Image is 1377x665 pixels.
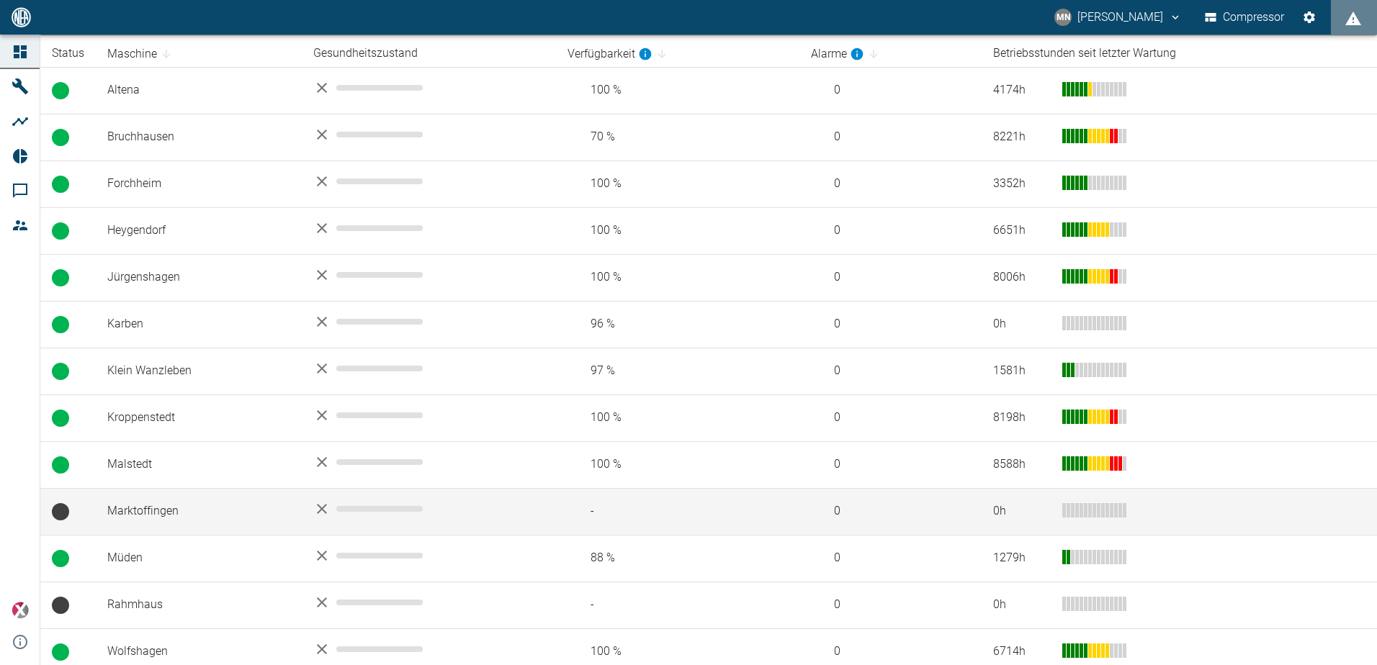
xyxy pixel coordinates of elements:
[96,254,302,301] td: Jürgenshagen
[993,643,1051,660] div: 6714 h
[96,160,302,207] td: Forchheim
[96,582,302,628] td: Rahmhaus
[811,316,970,332] span: 0
[811,550,970,566] span: 0
[96,67,302,114] td: Altena
[52,550,69,567] span: Betrieb
[811,129,970,145] span: 0
[52,363,69,380] span: Betrieb
[313,641,544,658] div: No data
[52,316,69,333] span: Betrieb
[52,129,69,146] span: Betrieb
[52,222,69,240] span: Betrieb
[993,82,1051,99] div: 4174 h
[993,363,1051,379] div: 1581 h
[52,503,69,520] span: Keine Daten
[568,316,788,332] span: 96 %
[302,40,556,67] th: Gesundheitszustand
[96,301,302,348] td: Karben
[811,643,970,660] span: 0
[811,45,864,63] div: berechnet für die letzten 7 Tage
[811,363,970,379] span: 0
[811,456,970,473] span: 0
[993,410,1051,426] div: 8198 h
[811,269,970,286] span: 0
[568,82,788,99] span: 100 %
[811,176,970,192] span: 0
[811,222,970,239] span: 0
[96,348,302,394] td: Klein Wanzleben
[96,535,302,582] td: Müden
[568,643,788,660] span: 100 %
[993,550,1051,566] div: 1279 h
[1202,4,1288,30] button: Compressor
[1296,4,1322,30] button: Einstellungen
[96,394,302,441] td: Kroppenstedt
[313,266,544,284] div: No data
[96,114,302,160] td: Bruchhausen
[96,488,302,535] td: Marktoffingen
[96,441,302,488] td: Malstedt
[1054,9,1072,26] div: MN
[568,503,788,520] span: -
[313,173,544,190] div: No data
[52,269,69,286] span: Betrieb
[811,503,970,520] span: 0
[568,222,788,239] span: 100 %
[993,269,1051,286] div: 8006 h
[993,222,1051,239] div: 6651 h
[568,129,788,145] span: 70 %
[12,602,29,619] img: Xplore Logo
[313,126,544,143] div: No data
[982,40,1377,67] th: Betriebsstunden seit letzter Wartung
[107,45,176,63] span: Maschine
[993,316,1051,332] div: 0 h
[52,410,69,427] span: Betrieb
[313,500,544,517] div: No data
[313,453,544,471] div: No data
[568,176,788,192] span: 100 %
[568,269,788,286] span: 100 %
[52,176,69,193] span: Betrieb
[52,643,69,661] span: Betrieb
[568,410,788,426] span: 100 %
[811,410,970,426] span: 0
[52,456,69,474] span: Betrieb
[52,82,69,99] span: Betrieb
[568,456,788,473] span: 100 %
[96,207,302,254] td: Heygendorf
[568,45,652,63] div: berechnet für die letzten 7 Tage
[313,547,544,564] div: No data
[313,594,544,611] div: No data
[811,597,970,613] span: 0
[40,40,96,67] th: Status
[1052,4,1184,30] button: neumann@arcanum-energy.de
[313,220,544,237] div: No data
[52,597,69,614] span: Keine Daten
[568,363,788,379] span: 97 %
[993,456,1051,473] div: 8588 h
[993,176,1051,192] div: 3352 h
[313,313,544,330] div: No data
[993,129,1051,145] div: 8221 h
[313,407,544,424] div: No data
[811,82,970,99] span: 0
[313,360,544,377] div: No data
[10,7,32,27] img: logo
[568,597,788,613] span: -
[993,597,1051,613] div: 0 h
[993,503,1051,520] div: 0 h
[313,79,544,96] div: No data
[568,550,788,566] span: 88 %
